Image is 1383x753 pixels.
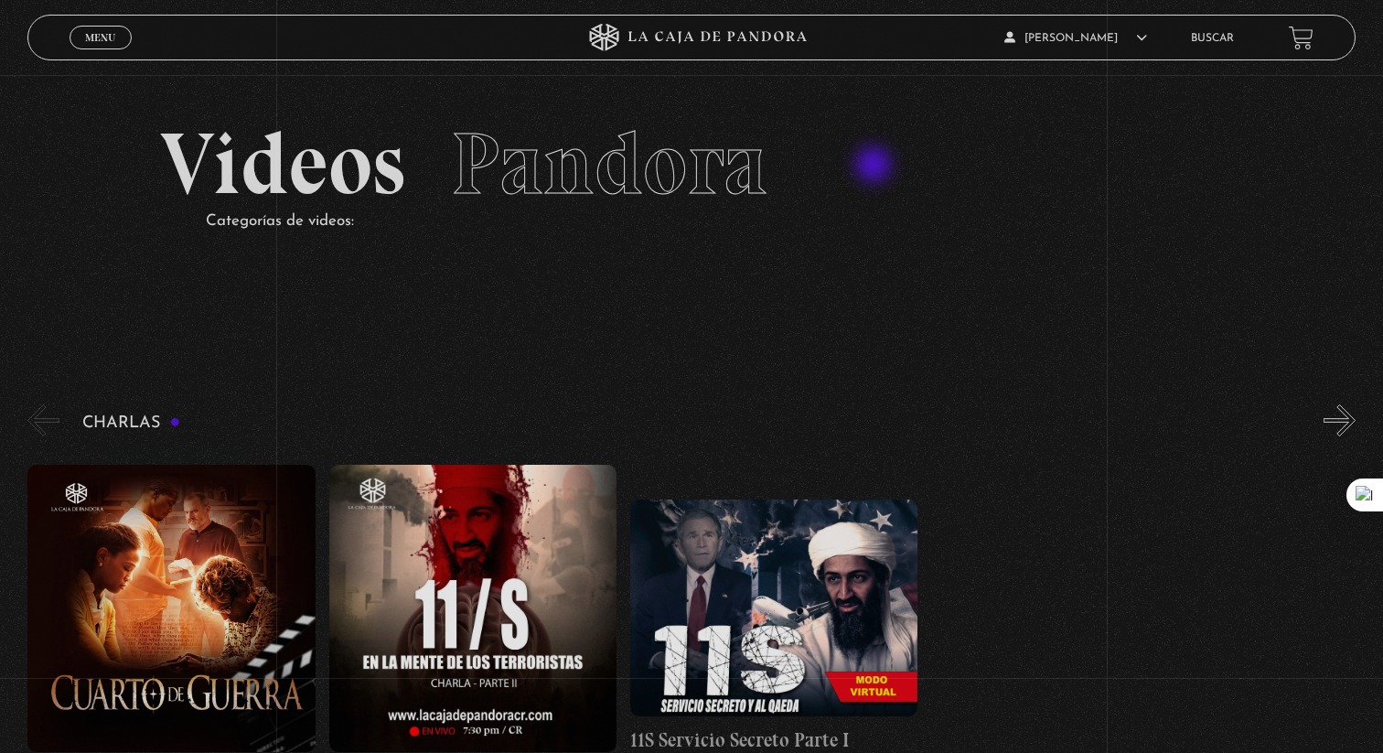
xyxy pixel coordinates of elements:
[1324,404,1356,436] button: Next
[206,208,1222,236] p: Categorías de videos:
[1004,33,1147,44] span: [PERSON_NAME]
[82,414,180,432] h3: Charlas
[27,404,59,436] button: Previous
[160,121,1222,208] h2: Videos
[85,32,115,43] span: Menu
[1191,33,1234,44] a: Buscar
[1289,26,1313,50] a: View your shopping cart
[451,112,767,216] span: Pandora
[79,48,122,60] span: Cerrar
